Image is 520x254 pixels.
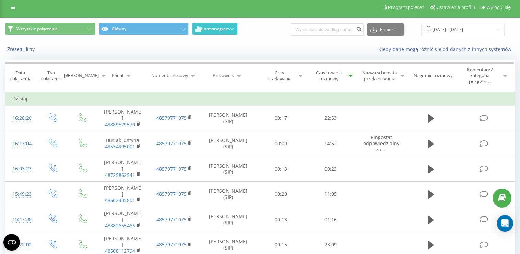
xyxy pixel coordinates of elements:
[12,165,32,172] font: 16:03:23
[104,184,141,197] font: [PERSON_NAME]
[156,140,187,147] a: 48579771075
[156,241,187,248] a: 48579771075
[156,166,187,172] a: 48579771075
[3,234,20,251] button: Otwórz widżet CMP
[388,4,424,10] span: Program poleceń
[486,4,511,10] span: Wyloguj się
[256,156,306,182] td: 00:13
[312,70,346,82] div: Czas trwania rozmowy
[104,235,141,248] font: [PERSON_NAME]
[105,172,135,178] a: 48725862541
[192,23,238,35] button: Harmonogram
[367,23,404,36] button: Eksport
[291,23,364,36] input: Wyszukiwanie według numeru
[200,106,256,131] td: [PERSON_NAME] (SIP)
[497,215,513,232] div: Otwórz komunikator Intercom Messenger
[306,131,355,156] td: 14:52
[201,27,230,31] span: Harmonogram
[105,197,135,203] a: 48662435801
[5,70,35,82] div: Data połączenia
[5,23,95,35] button: Wszystkie połączenia
[41,70,62,82] div: Typ połączenia
[105,143,135,150] a: 48534995001
[200,131,256,156] td: [PERSON_NAME] (SIP)
[12,241,32,248] font: 15:22:02
[256,181,306,207] td: 00:20
[306,181,355,207] td: 11:05
[105,247,135,254] a: 48508112794
[105,222,135,229] a: 48882655466
[380,27,395,32] font: Eksport
[306,106,355,131] td: 22:53
[200,156,256,182] td: [PERSON_NAME] (SIP)
[99,23,189,35] button: Główny
[256,106,306,131] td: 00:17
[306,156,355,182] td: 00:23
[112,26,126,32] font: Główny
[460,67,500,84] div: Komentarz / kategoria połączenia
[200,181,256,207] td: [PERSON_NAME] (SIP)
[156,216,187,223] a: 48579771075
[200,207,256,232] td: [PERSON_NAME] (SIP)
[378,46,515,52] a: Kiedy dane mogą różnić się od danych z innych systemów
[106,137,139,144] font: Busiak Justyna
[112,73,124,78] div: Klient
[16,26,58,32] span: Wszystkie połączenia
[256,207,306,232] td: 00:13
[362,70,398,82] div: Nazwa schematu przekierowania
[151,73,188,78] div: Numer biznesowy
[414,73,453,78] div: Nagranie rozmowy
[213,73,234,78] div: Pracownik
[156,115,187,121] a: 48579771075
[104,210,141,223] font: [PERSON_NAME]
[64,73,99,78] div: [PERSON_NAME]
[12,140,32,147] font: 16:13:04
[12,115,32,121] font: 16:28:20
[306,207,355,232] td: 01:16
[5,92,515,106] td: Dzisiaj
[363,134,399,153] span: Ringostat odpowiedzialny za ...
[262,70,296,82] div: Czas oczekiwania
[12,216,32,222] font: 15:47:38
[436,4,475,10] span: Ustawienia profilu
[156,191,187,197] a: 48579771075
[5,46,38,52] button: Zresetuj filtry
[104,159,141,172] font: [PERSON_NAME]
[256,131,306,156] td: 00:09
[105,121,135,128] a: 48889529570
[12,191,32,197] font: 15:49:23
[104,108,141,121] font: [PERSON_NAME]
